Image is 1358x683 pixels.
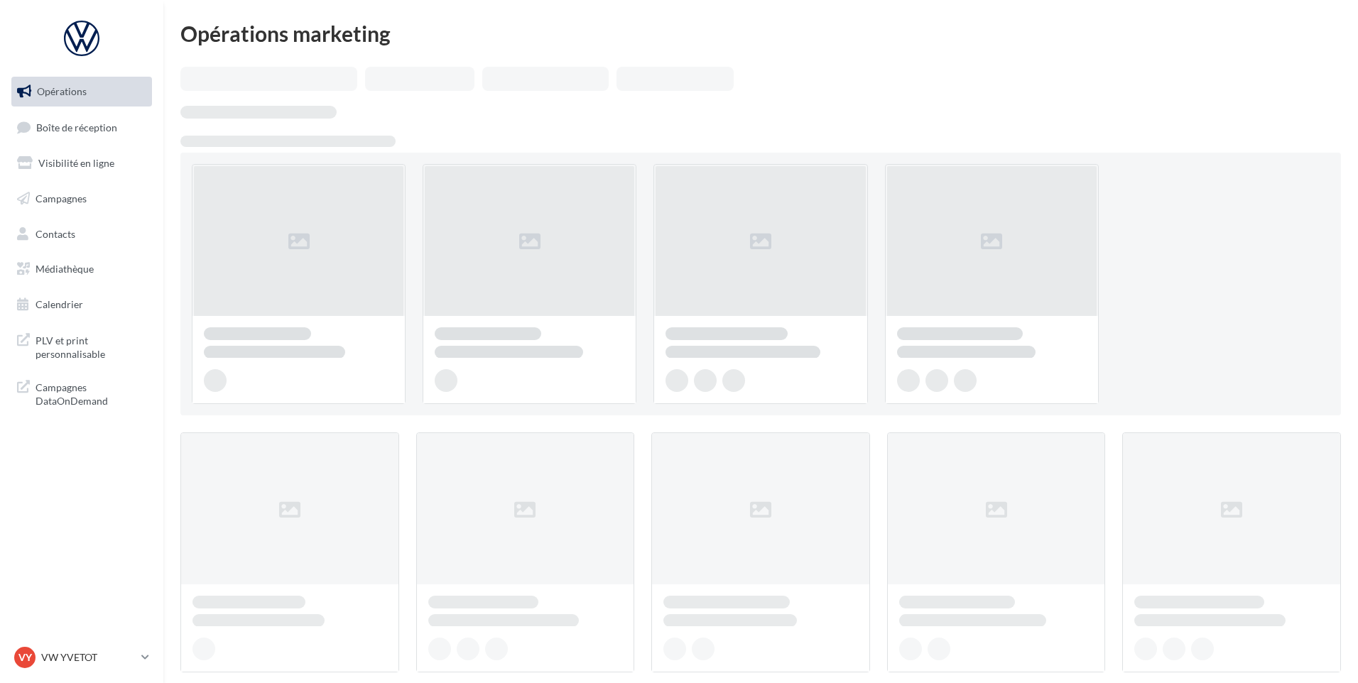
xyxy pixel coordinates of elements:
[9,148,155,178] a: Visibilité en ligne
[36,192,87,204] span: Campagnes
[9,184,155,214] a: Campagnes
[9,112,155,143] a: Boîte de réception
[36,298,83,310] span: Calendrier
[9,290,155,319] a: Calendrier
[37,85,87,97] span: Opérations
[36,121,117,133] span: Boîte de réception
[36,227,75,239] span: Contacts
[11,644,152,671] a: VY VW YVETOT
[180,23,1341,44] div: Opérations marketing
[9,254,155,284] a: Médiathèque
[38,157,114,169] span: Visibilité en ligne
[9,77,155,106] a: Opérations
[18,650,32,665] span: VY
[9,219,155,249] a: Contacts
[36,263,94,275] span: Médiathèque
[36,378,146,408] span: Campagnes DataOnDemand
[36,331,146,361] span: PLV et print personnalisable
[41,650,136,665] p: VW YVETOT
[9,325,155,367] a: PLV et print personnalisable
[9,372,155,414] a: Campagnes DataOnDemand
